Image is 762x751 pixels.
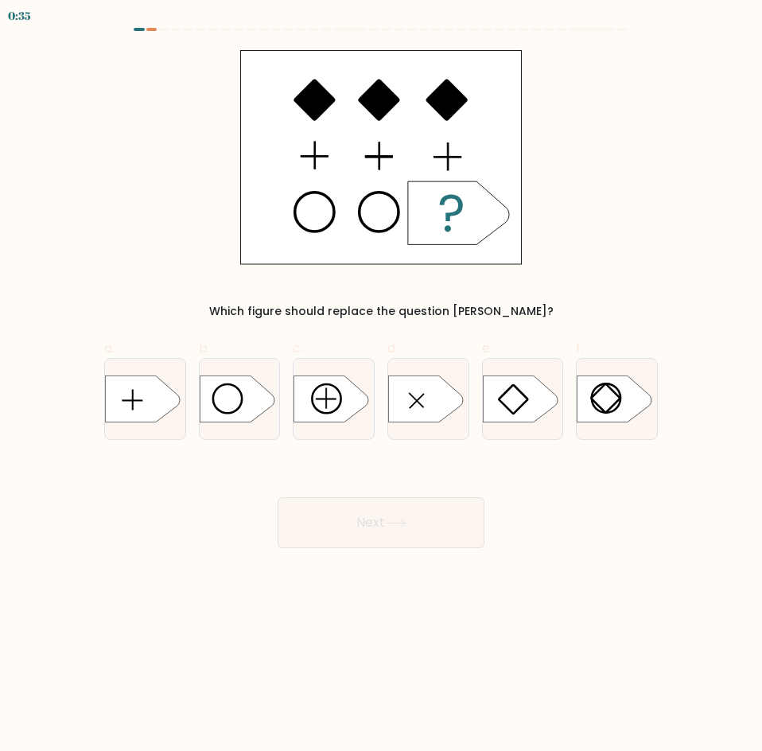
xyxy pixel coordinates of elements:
[199,339,210,357] span: b.
[293,339,303,357] span: c.
[482,339,492,357] span: e.
[278,497,484,548] button: Next
[387,339,398,357] span: d.
[104,339,115,357] span: a.
[8,7,31,24] div: 0:35
[114,303,648,320] div: Which figure should replace the question [PERSON_NAME]?
[576,339,583,357] span: f.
